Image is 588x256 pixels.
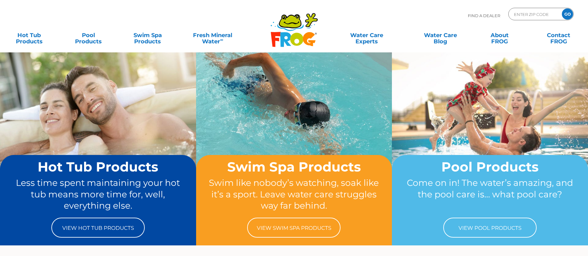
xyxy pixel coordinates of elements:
img: home-banner-swim-spa-short [196,52,392,199]
a: Water CareBlog [417,29,463,41]
a: Fresh MineralWater∞ [184,29,242,41]
a: Water CareExperts [329,29,404,41]
a: View Swim Spa Products [247,218,341,238]
a: AboutFROG [477,29,523,41]
p: Come on in! The water’s amazing, and the pool care is… what pool care? [404,177,576,211]
a: ContactFROG [536,29,582,41]
input: GO [562,8,573,20]
a: View Hot Tub Products [51,218,145,238]
input: Zip Code Form [513,10,555,19]
h2: Swim Spa Products [208,160,380,174]
p: Find A Dealer [468,8,500,23]
sup: ∞ [220,37,223,42]
p: Less time spent maintaining your hot tub means more time for, well, everything else. [12,177,184,211]
a: PoolProducts [65,29,111,41]
a: Hot TubProducts [6,29,52,41]
h2: Hot Tub Products [12,160,184,174]
h2: Pool Products [404,160,576,174]
a: Swim SpaProducts [125,29,171,41]
img: home-banner-pool-short [392,52,588,199]
p: Swim like nobody’s watching, soak like it’s a sport. Leave water care struggles way far behind. [208,177,380,211]
a: View Pool Products [443,218,537,238]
